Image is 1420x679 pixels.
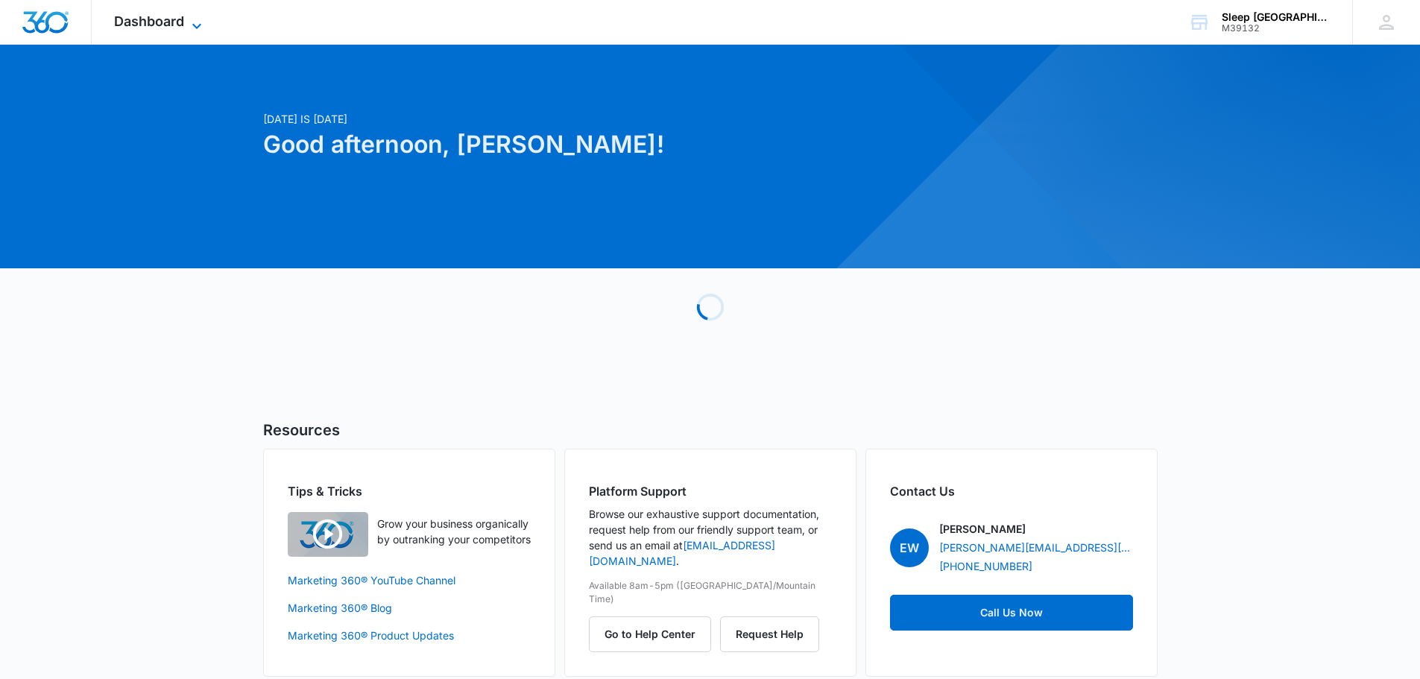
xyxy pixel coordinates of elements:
a: Call Us Now [890,595,1133,631]
img: Quick Overview Video [288,512,368,557]
a: [PHONE_NUMBER] [939,558,1032,574]
a: Marketing 360® Product Updates [288,628,531,643]
h5: Resources [263,419,1158,441]
p: Browse our exhaustive support documentation, request help from our friendly support team, or send... [589,506,832,569]
a: Go to Help Center [589,628,720,640]
a: Marketing 360® Blog [288,600,531,616]
div: account name [1222,11,1331,23]
h1: Good afternoon, [PERSON_NAME]! [263,127,853,162]
span: Dashboard [114,13,184,29]
span: EW [890,528,929,567]
a: [PERSON_NAME][EMAIL_ADDRESS][PERSON_NAME][DOMAIN_NAME] [939,540,1133,555]
p: [DATE] is [DATE] [263,111,853,127]
p: Available 8am-5pm ([GEOGRAPHIC_DATA]/Mountain Time) [589,579,832,606]
a: Request Help [720,628,819,640]
a: Marketing 360® YouTube Channel [288,572,531,588]
h2: Platform Support [589,482,832,500]
h2: Tips & Tricks [288,482,531,500]
div: account id [1222,23,1331,34]
p: Grow your business organically by outranking your competitors [377,516,531,547]
p: [PERSON_NAME] [939,521,1026,537]
button: Request Help [720,616,819,652]
h2: Contact Us [890,482,1133,500]
button: Go to Help Center [589,616,711,652]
